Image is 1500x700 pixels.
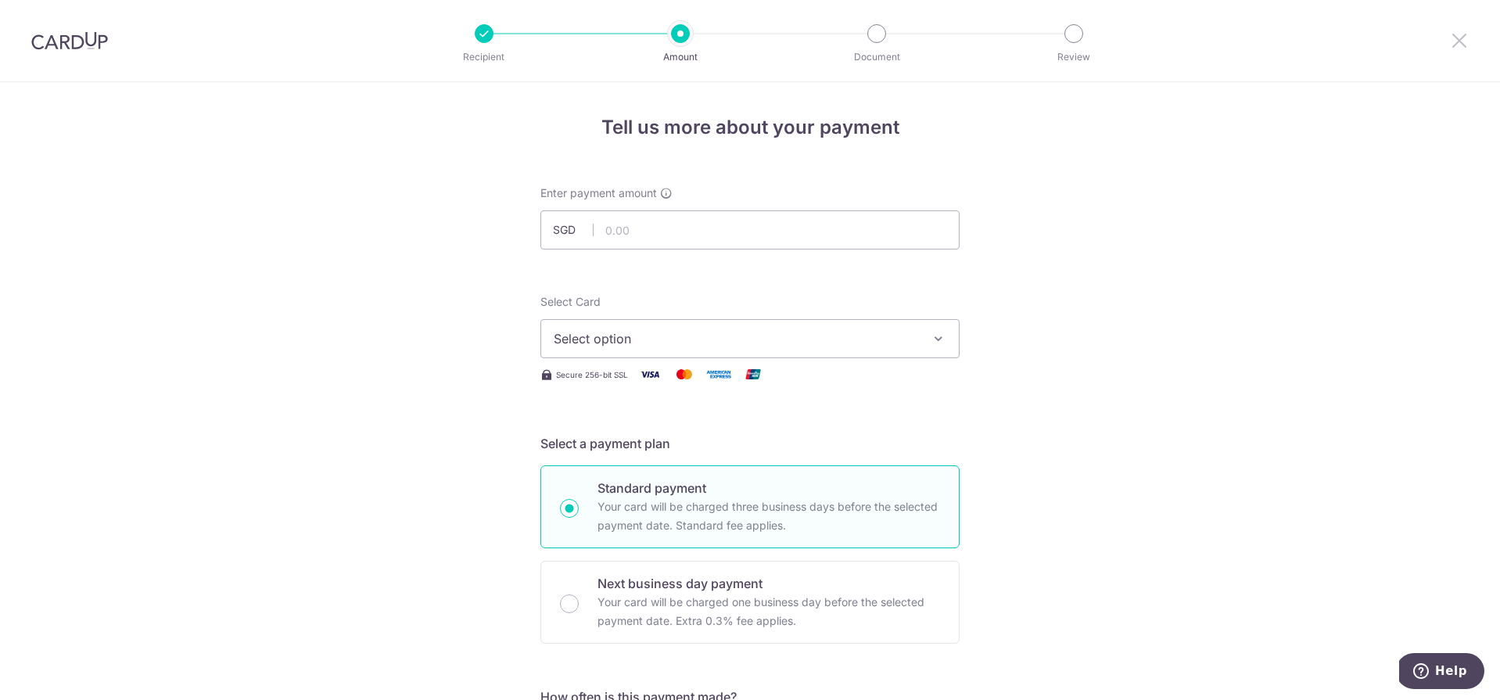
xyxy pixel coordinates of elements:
img: Visa [634,364,666,384]
iframe: Opens a widget where you can find more information [1399,653,1484,692]
img: Union Pay [737,364,769,384]
span: SGD [553,222,594,238]
span: Enter payment amount [540,185,657,201]
button: Select option [540,319,960,358]
p: Review [1016,49,1132,65]
p: Recipient [426,49,542,65]
p: Next business day payment [597,574,940,593]
h4: Tell us more about your payment [540,113,960,142]
p: Your card will be charged three business days before the selected payment date. Standard fee appl... [597,497,940,535]
h5: Select a payment plan [540,434,960,453]
span: Secure 256-bit SSL [556,368,628,381]
span: translation missing: en.payables.payment_networks.credit_card.summary.labels.select_card [540,295,601,308]
span: Select option [554,329,918,348]
p: Your card will be charged one business day before the selected payment date. Extra 0.3% fee applies. [597,593,940,630]
img: American Express [703,364,734,384]
p: Document [819,49,935,65]
img: Mastercard [669,364,700,384]
input: 0.00 [540,210,960,249]
p: Amount [623,49,738,65]
p: Standard payment [597,479,940,497]
img: CardUp [31,31,108,50]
